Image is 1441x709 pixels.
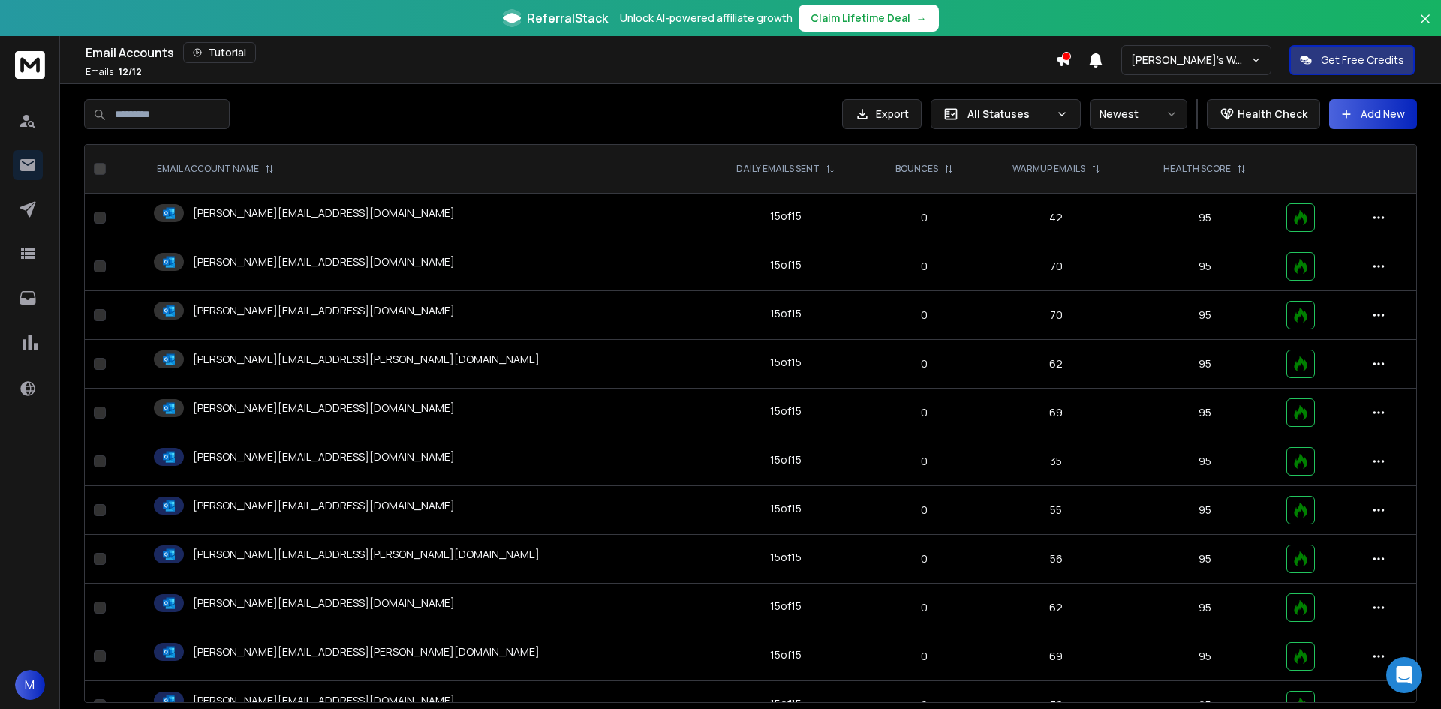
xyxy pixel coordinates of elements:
[193,596,455,611] p: [PERSON_NAME][EMAIL_ADDRESS][DOMAIN_NAME]
[183,42,256,63] button: Tutorial
[980,291,1133,340] td: 70
[878,649,971,664] p: 0
[1321,53,1404,68] p: Get Free Credits
[193,449,455,464] p: [PERSON_NAME][EMAIL_ADDRESS][DOMAIN_NAME]
[980,340,1133,389] td: 62
[1133,486,1277,535] td: 95
[878,454,971,469] p: 0
[1386,657,1422,693] div: Open Intercom Messenger
[1133,194,1277,242] td: 95
[736,163,820,175] p: DAILY EMAILS SENT
[1133,437,1277,486] td: 95
[193,693,455,708] p: [PERSON_NAME][EMAIL_ADDRESS][DOMAIN_NAME]
[799,5,939,32] button: Claim Lifetime Deal→
[878,503,971,518] p: 0
[1133,584,1277,632] td: 95
[1131,53,1250,68] p: [PERSON_NAME]'s Workspace
[15,670,45,700] button: M
[1289,45,1415,75] button: Get Free Credits
[770,599,802,614] div: 15 of 15
[980,437,1133,486] td: 35
[1133,535,1277,584] td: 95
[980,632,1133,681] td: 69
[193,498,455,513] p: [PERSON_NAME][EMAIL_ADDRESS][DOMAIN_NAME]
[193,352,540,367] p: [PERSON_NAME][EMAIL_ADDRESS][PERSON_NAME][DOMAIN_NAME]
[980,389,1133,437] td: 69
[980,584,1133,632] td: 62
[770,355,802,370] div: 15 of 15
[878,600,971,615] p: 0
[770,647,802,662] div: 15 of 15
[193,303,455,318] p: [PERSON_NAME][EMAIL_ADDRESS][DOMAIN_NAME]
[878,308,971,323] p: 0
[193,547,540,562] p: [PERSON_NAME][EMAIL_ADDRESS][PERSON_NAME][DOMAIN_NAME]
[967,107,1050,122] p: All Statuses
[193,254,455,269] p: [PERSON_NAME][EMAIL_ADDRESS][DOMAIN_NAME]
[1012,163,1085,175] p: WARMUP EMAILS
[86,66,142,78] p: Emails :
[1329,99,1417,129] button: Add New
[1090,99,1187,129] button: Newest
[1133,632,1277,681] td: 95
[770,209,802,224] div: 15 of 15
[86,42,1055,63] div: Email Accounts
[770,501,802,516] div: 15 of 15
[770,306,802,321] div: 15 of 15
[895,163,938,175] p: BOUNCES
[193,644,540,659] p: [PERSON_NAME][EMAIL_ADDRESS][PERSON_NAME][DOMAIN_NAME]
[770,257,802,272] div: 15 of 15
[878,405,971,420] p: 0
[1207,99,1320,129] button: Health Check
[878,356,971,371] p: 0
[1163,163,1231,175] p: HEALTH SCORE
[1238,107,1307,122] p: Health Check
[770,404,802,419] div: 15 of 15
[878,259,971,274] p: 0
[1415,9,1435,45] button: Close banner
[770,550,802,565] div: 15 of 15
[620,11,793,26] p: Unlock AI-powered affiliate growth
[980,194,1133,242] td: 42
[1133,242,1277,291] td: 95
[1133,291,1277,340] td: 95
[1133,340,1277,389] td: 95
[916,11,927,26] span: →
[157,163,274,175] div: EMAIL ACCOUNT NAME
[842,99,922,129] button: Export
[878,551,971,566] p: 0
[1133,389,1277,437] td: 95
[980,242,1133,291] td: 70
[770,452,802,467] div: 15 of 15
[527,9,608,27] span: ReferralStack
[980,486,1133,535] td: 55
[878,210,971,225] p: 0
[193,401,455,416] p: [PERSON_NAME][EMAIL_ADDRESS][DOMAIN_NAME]
[119,65,142,78] span: 12 / 12
[980,535,1133,584] td: 56
[193,206,455,221] p: [PERSON_NAME][EMAIL_ADDRESS][DOMAIN_NAME]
